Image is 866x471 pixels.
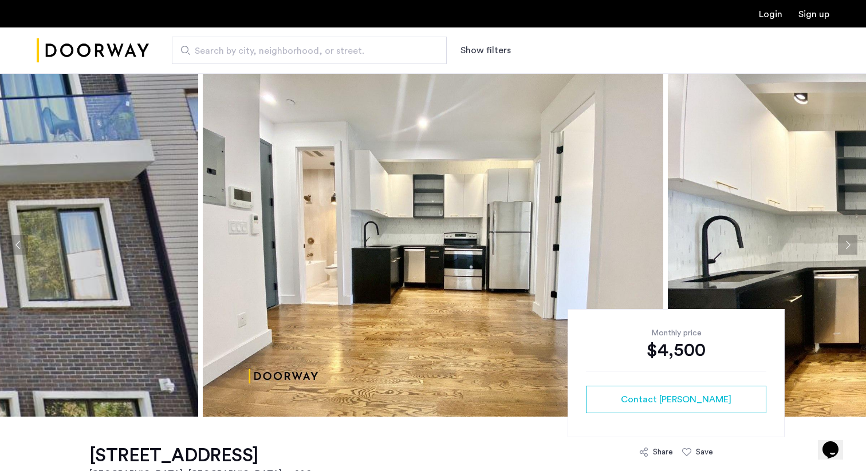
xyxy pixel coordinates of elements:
[172,37,447,64] input: Apartment Search
[653,446,673,458] div: Share
[696,446,713,458] div: Save
[195,44,415,58] span: Search by city, neighborhood, or street.
[838,235,857,255] button: Next apartment
[621,393,731,406] span: Contact [PERSON_NAME]
[586,327,766,339] div: Monthly price
[203,73,663,417] img: apartment
[818,425,855,460] iframe: chat widget
[37,29,149,72] a: Cazamio Logo
[759,10,782,19] a: Login
[798,10,829,19] a: Registration
[9,235,28,255] button: Previous apartment
[37,29,149,72] img: logo
[460,43,511,57] button: Show or hide filters
[586,339,766,362] div: $4,500
[89,444,311,467] h1: [STREET_ADDRESS]
[586,386,766,413] button: button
